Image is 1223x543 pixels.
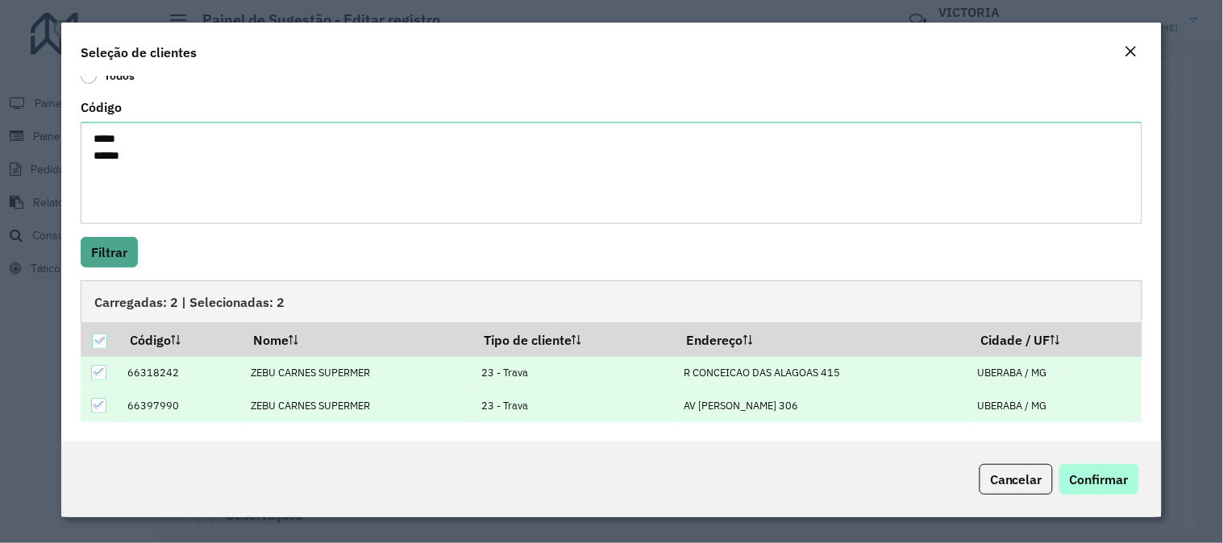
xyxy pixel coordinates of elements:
[1059,464,1139,495] button: Confirmar
[81,43,197,62] h4: Seleção de clientes
[1125,45,1138,58] em: Fechar
[1070,471,1129,487] span: Confirmar
[242,389,472,422] td: ZEBU CARNES SUPERMER
[81,68,135,84] label: Todos
[969,389,1142,422] td: UBERABA / MG
[676,357,969,390] td: R CONCEICAO DAS ALAGOAS 415
[473,322,676,356] th: Tipo de cliente
[242,357,472,390] td: ZEBU CARNES SUPERMER
[242,322,472,356] th: Nome
[119,357,242,390] td: 66318242
[980,464,1053,495] button: Cancelar
[969,357,1142,390] td: UBERABA / MG
[119,322,242,356] th: Código
[81,97,122,117] label: Código
[119,389,242,422] td: 66397990
[676,322,969,356] th: Endereço
[81,280,1142,322] div: Carregadas: 2 | Selecionadas: 2
[969,322,1142,356] th: Cidade / UF
[473,389,676,422] td: 23 - Trava
[473,357,676,390] td: 23 - Trava
[1120,42,1142,63] button: Close
[990,471,1042,487] span: Cancelar
[81,237,138,267] button: Filtrar
[676,389,969,422] td: AV [PERSON_NAME] 306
